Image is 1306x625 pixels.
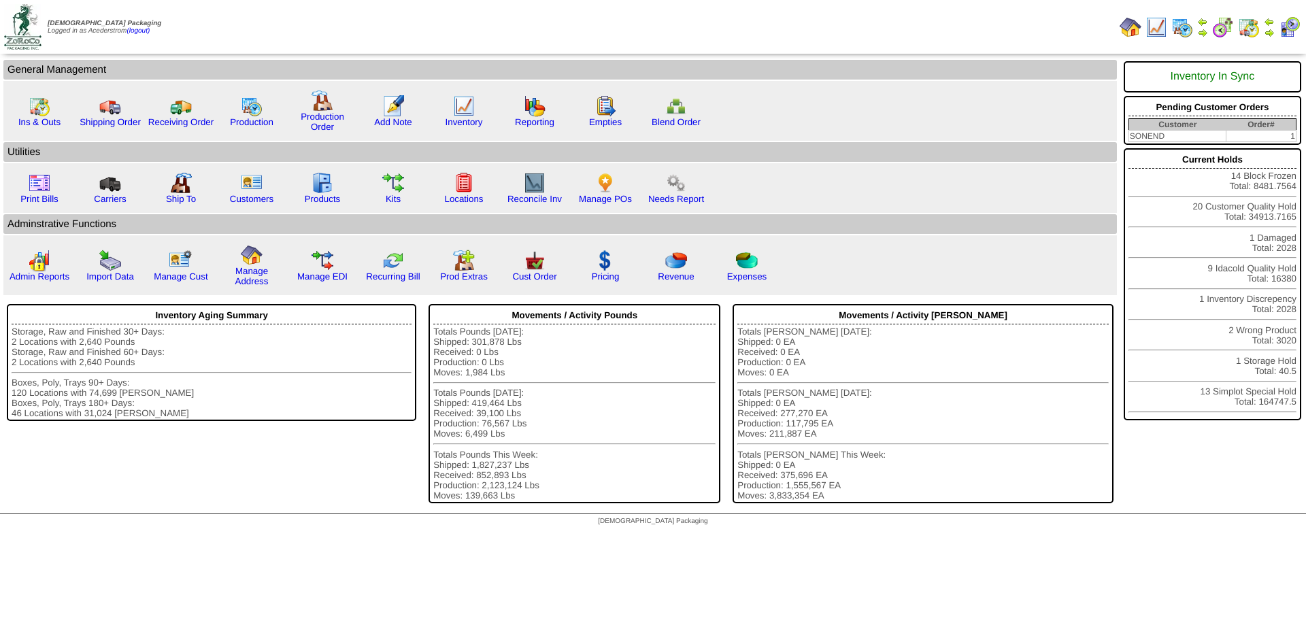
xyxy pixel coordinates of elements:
[169,250,194,271] img: managecust.png
[1264,27,1275,38] img: arrowright.gif
[1128,64,1296,90] div: Inventory In Sync
[433,307,716,324] div: Movements / Activity Pounds
[382,95,404,117] img: orders.gif
[170,95,192,117] img: truck2.gif
[1197,27,1208,38] img: arrowright.gif
[154,271,207,282] a: Manage Cust
[737,307,1109,324] div: Movements / Activity [PERSON_NAME]
[524,172,546,194] img: line_graph2.gif
[524,95,546,117] img: graph.gif
[235,266,269,286] a: Manage Address
[1279,16,1301,38] img: calendarcustomer.gif
[453,172,475,194] img: locations.gif
[648,194,704,204] a: Needs Report
[170,172,192,194] img: factory2.gif
[241,172,263,194] img: customers.gif
[48,20,161,35] span: Logged in as Acederstrom
[598,518,707,525] span: [DEMOGRAPHIC_DATA] Packaging
[658,271,694,282] a: Revenue
[1238,16,1260,38] img: calendarinout.gif
[301,112,344,132] a: Production Order
[512,271,556,282] a: Cust Order
[99,250,121,271] img: import.gif
[12,307,412,324] div: Inventory Aging Summary
[148,117,214,127] a: Receiving Order
[1128,99,1296,116] div: Pending Customer Orders
[453,250,475,271] img: prodextras.gif
[29,172,50,194] img: invoice2.gif
[99,95,121,117] img: truck.gif
[1128,119,1226,131] th: Customer
[99,172,121,194] img: truck3.gif
[230,117,273,127] a: Production
[4,4,41,50] img: zoroco-logo-small.webp
[166,194,196,204] a: Ship To
[1120,16,1141,38] img: home.gif
[446,117,483,127] a: Inventory
[29,95,50,117] img: calendarinout.gif
[595,250,616,271] img: dollar.gif
[665,172,687,194] img: workflow.png
[507,194,562,204] a: Reconcile Inv
[241,95,263,117] img: calendarprod.gif
[3,60,1117,80] td: General Management
[453,95,475,117] img: line_graph.gif
[297,271,348,282] a: Manage EDI
[595,95,616,117] img: workorder.gif
[382,172,404,194] img: workflow.gif
[305,194,341,204] a: Products
[1264,16,1275,27] img: arrowleft.gif
[652,117,701,127] a: Blend Order
[366,271,420,282] a: Recurring Bill
[1212,16,1234,38] img: calendarblend.gif
[312,172,333,194] img: cabinet.gif
[665,95,687,117] img: network.png
[80,117,141,127] a: Shipping Order
[1128,151,1296,169] div: Current Holds
[3,142,1117,162] td: Utilities
[29,250,50,271] img: graph2.png
[48,20,161,27] span: [DEMOGRAPHIC_DATA] Packaging
[737,326,1109,501] div: Totals [PERSON_NAME] [DATE]: Shipped: 0 EA Received: 0 EA Production: 0 EA Moves: 0 EA Totals [PE...
[444,194,483,204] a: Locations
[440,271,488,282] a: Prod Extras
[1128,131,1226,142] td: SONEND
[1226,119,1296,131] th: Order#
[589,117,622,127] a: Empties
[86,271,134,282] a: Import Data
[1171,16,1193,38] img: calendarprod.gif
[127,27,150,35] a: (logout)
[579,194,632,204] a: Manage POs
[3,214,1117,234] td: Adminstrative Functions
[1197,16,1208,27] img: arrowleft.gif
[374,117,412,127] a: Add Note
[386,194,401,204] a: Kits
[312,250,333,271] img: edi.gif
[312,90,333,112] img: factory.gif
[241,244,263,266] img: home.gif
[10,271,69,282] a: Admin Reports
[1226,131,1296,142] td: 1
[524,250,546,271] img: cust_order.png
[595,172,616,194] img: po.png
[230,194,273,204] a: Customers
[94,194,126,204] a: Carriers
[382,250,404,271] img: reconcile.gif
[1145,16,1167,38] img: line_graph.gif
[515,117,554,127] a: Reporting
[592,271,620,282] a: Pricing
[727,271,767,282] a: Expenses
[433,326,716,501] div: Totals Pounds [DATE]: Shipped: 301,878 Lbs Received: 0 Lbs Production: 0 Lbs Moves: 1,984 Lbs Tot...
[1124,148,1301,420] div: 14 Block Frozen Total: 8481.7564 20 Customer Quality Hold Total: 34913.7165 1 Damaged Total: 2028...
[736,250,758,271] img: pie_chart2.png
[20,194,58,204] a: Print Bills
[18,117,61,127] a: Ins & Outs
[665,250,687,271] img: pie_chart.png
[12,326,412,418] div: Storage, Raw and Finished 30+ Days: 2 Locations with 2,640 Pounds Storage, Raw and Finished 60+ D...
